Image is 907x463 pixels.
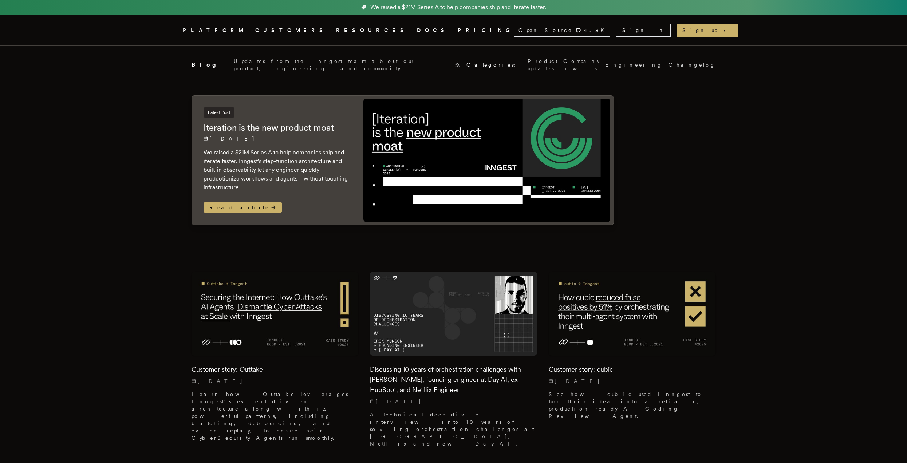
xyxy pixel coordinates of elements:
a: PRICING [458,26,514,35]
a: Featured image for Customer story: cubic blog postCustomer story: cubic[DATE] See how cubic used ... [549,272,716,425]
img: Featured image for Customer story: cubic blog post [549,272,716,355]
p: [DATE] [370,398,537,405]
a: Engineering [605,61,663,68]
p: Learn how Outtake leverages Inngest's event-driven architecture along with its powerful patterns,... [192,391,359,442]
p: Updates from the Inngest team about our product, engineering, and community. [234,58,449,72]
span: 4.8 K [584,27,608,34]
a: Company news [563,58,599,72]
h2: Iteration is the new product moat [204,122,349,134]
p: [DATE] [204,135,349,142]
a: DOCS [417,26,449,35]
p: [DATE] [192,377,359,385]
a: Sign up [677,24,738,37]
p: See how cubic used Inngest to turn their idea into a reliable, production-ready AI Coding Review ... [549,391,716,420]
span: Categories: [466,61,522,68]
img: Featured image for Iteration is the new product moat blog post [363,99,611,222]
a: Product updates [528,58,557,72]
img: Featured image for Customer story: Outtake blog post [192,272,359,355]
p: We raised a $21M Series A to help companies ship and iterate faster. Inngest's step-function arch... [204,148,349,192]
a: CUSTOMERS [255,26,327,35]
span: Open Source [518,27,572,34]
h2: Blog [192,60,228,69]
a: Changelog [669,61,716,68]
p: [DATE] [549,377,716,385]
button: RESOURCES [336,26,408,35]
h2: Discussing 10 years of orchestration challenges with [PERSON_NAME], founding engineer at Day AI, ... [370,364,537,395]
span: We raised a $21M Series A to help companies ship and iterate faster. [370,3,546,12]
img: Featured image for Discussing 10 years of orchestration challenges with Erik Munson, founding eng... [370,272,537,355]
a: Featured image for Discussing 10 years of orchestration challenges with Erik Munson, founding eng... [370,272,537,453]
nav: Global [162,15,745,45]
a: Featured image for Customer story: Outtake blog postCustomer story: Outtake[DATE] Learn how Outta... [192,272,359,447]
h2: Customer story: cubic [549,364,716,375]
span: Read article [204,202,282,213]
span: → [720,27,733,34]
p: A technical deep dive interview into 10 years of solving orchestration challenges at [GEOGRAPHIC_... [370,411,537,447]
a: Latest PostIteration is the new product moat[DATE] We raised a $21M Series A to help companies sh... [192,95,614,225]
a: Sign In [616,24,671,37]
h2: Customer story: Outtake [192,364,359,375]
span: Latest Post [204,107,234,118]
button: PLATFORM [183,26,247,35]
